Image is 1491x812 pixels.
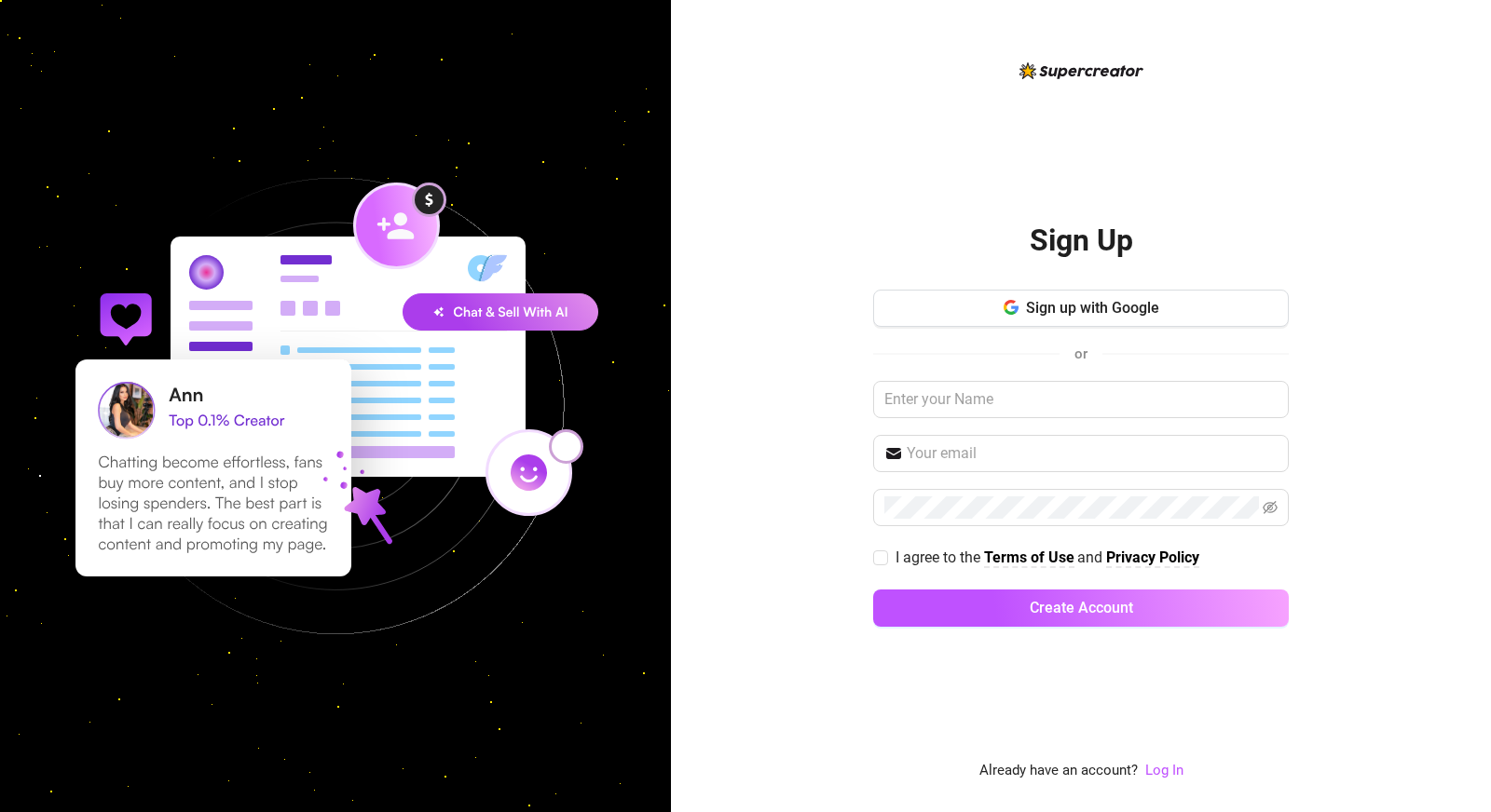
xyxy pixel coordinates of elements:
strong: Terms of Use [984,548,1074,566]
span: or [1074,345,1087,362]
img: logo-BBDzfeDw.svg [1019,62,1143,79]
input: Your email [907,442,1278,465]
strong: Privacy Policy [1106,548,1199,566]
span: Sign up with Google [1026,299,1159,317]
span: eye-invisible [1263,500,1278,515]
span: Create Account [1030,599,1133,616]
a: Privacy Policy [1106,548,1199,568]
span: Already have an account? [979,760,1138,782]
button: Sign up with Google [873,290,1289,327]
img: signup-background-D0MIrEPF.svg [13,84,658,728]
span: I agree to the [896,548,984,566]
a: Log In [1145,760,1183,782]
input: Enter your Name [873,381,1289,418]
button: Create Account [873,589,1289,627]
a: Terms of Use [984,548,1074,568]
h2: Sign Up [1030,222,1133,260]
a: Log In [1145,762,1183,778]
span: and [1077,548,1106,566]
